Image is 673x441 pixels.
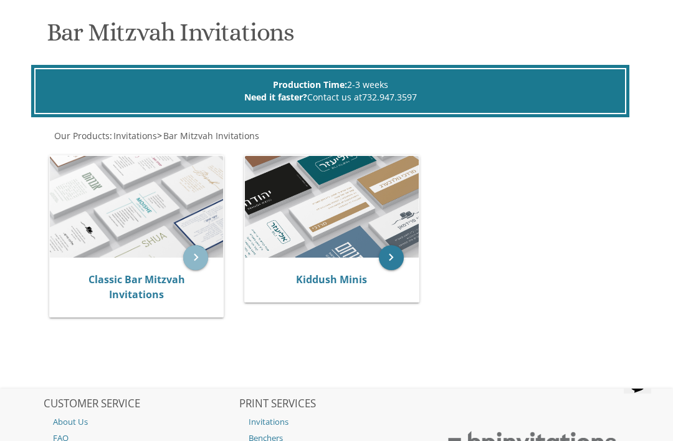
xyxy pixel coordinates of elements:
a: 732.947.3597 [362,91,417,103]
h2: PRINT SERVICES [239,398,433,410]
a: Our Products [53,130,110,142]
a: Invitations [239,414,433,430]
iframe: chat widget [619,389,661,429]
h1: Bar Mitzvah Invitations [47,19,627,56]
div: 2-3 weeks Contact us at [34,68,627,114]
span: Bar Mitzvah Invitations [163,130,259,142]
a: Kiddush Minis [296,273,367,286]
span: Production Time: [273,79,347,90]
div: : [44,130,629,142]
span: Invitations [113,130,157,142]
a: keyboard_arrow_right [183,245,208,270]
a: Bar Mitzvah Invitations [162,130,259,142]
a: keyboard_arrow_right [379,245,404,270]
a: Invitations [112,130,157,142]
span: > [157,130,259,142]
a: Classic Bar Mitzvah Invitations [88,273,185,301]
img: Classic Bar Mitzvah Invitations [50,156,223,257]
img: Kiddush Minis [245,156,418,257]
h2: CUSTOMER SERVICE [44,398,237,410]
span: Need it faster? [244,91,307,103]
a: About Us [44,414,237,430]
